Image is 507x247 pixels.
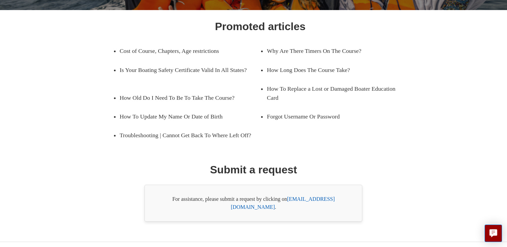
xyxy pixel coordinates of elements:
a: Is Your Boating Safety Certificate Valid In All States? [120,61,260,79]
a: Troubleshooting | Cannot Get Back To Where Left Off? [120,126,260,145]
a: How To Replace a Lost or Damaged Boater Education Card [267,79,407,107]
button: Live chat [485,225,502,242]
h1: Promoted articles [215,18,305,34]
div: For assistance, please submit a request by clicking on . [144,185,362,222]
a: How To Update My Name Or Date of Birth [120,107,250,126]
a: How Long Does The Course Take? [267,61,397,79]
a: Forgot Username Or Password [267,107,397,126]
a: How Old Do I Need To Be To Take The Course? [120,88,250,107]
h1: Submit a request [210,162,297,178]
a: Cost of Course, Chapters, Age restrictions [120,42,250,60]
a: Why Are There Timers On The Course? [267,42,397,60]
